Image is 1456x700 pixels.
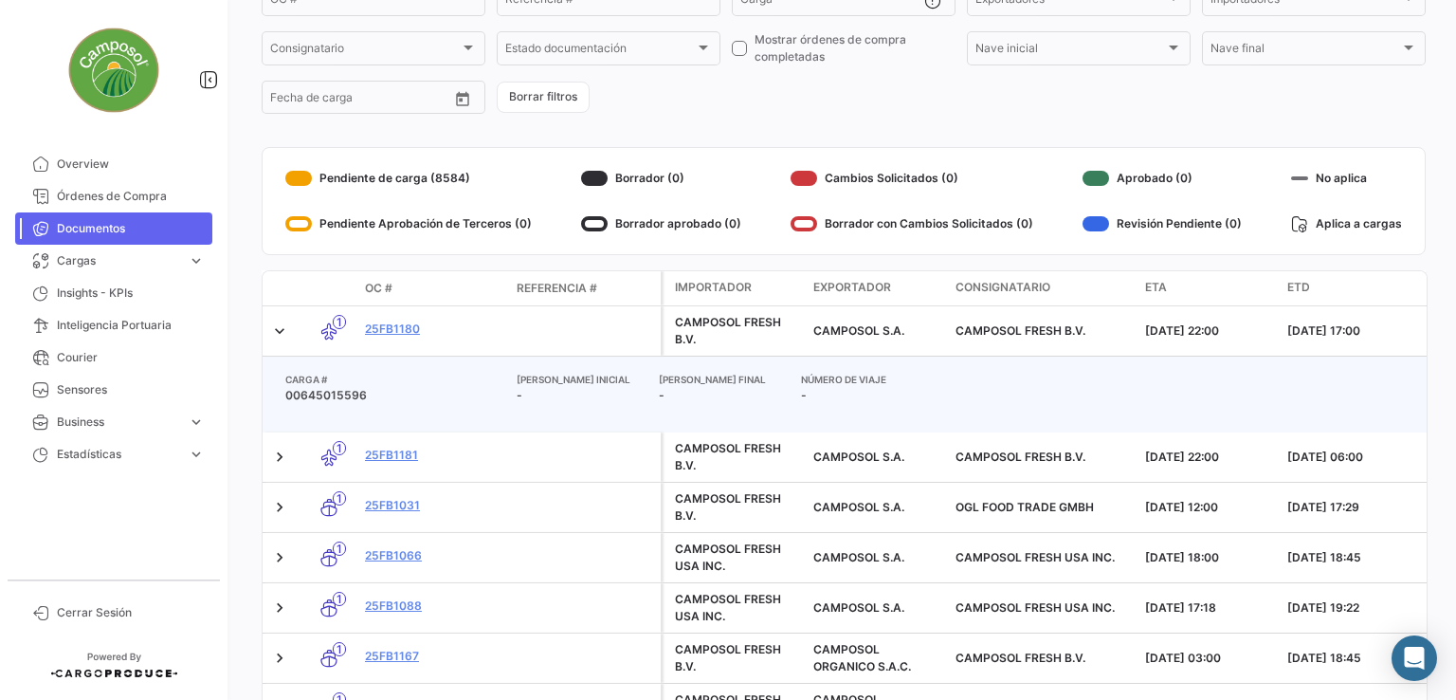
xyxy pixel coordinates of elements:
div: [DATE] 22:00 [1145,322,1272,340]
div: [DATE] 03:00 [1145,650,1272,667]
span: Estadísticas [57,446,180,463]
div: CAMPOSOL FRESH B.V. [675,490,798,525]
div: CAMPOSOL FRESH USA INC. [675,591,798,625]
span: Inteligencia Portuaria [57,317,205,334]
a: 25FB1181 [365,447,501,464]
span: 1 [333,315,346,329]
span: expand_more [188,252,205,269]
datatable-header-cell: OC # [357,272,509,304]
div: Aplica a cargas [1291,209,1402,239]
div: CAMPOSOL S.A. [813,499,940,516]
span: Sensores [57,381,205,398]
span: Overview [57,156,205,173]
a: Expand/Collapse Row [270,322,289,341]
span: Nave inicial [975,45,1165,58]
div: Borrador con Cambios Solicitados (0) [791,209,1033,239]
span: 1 [333,491,346,506]
span: OC # [365,280,392,297]
div: No aplica [1291,163,1402,193]
span: ETA [1145,279,1167,296]
button: Borrar filtros [497,82,590,113]
span: CAMPOSOL FRESH B.V. [955,450,1085,464]
a: Expand/Collapse Row [270,649,289,668]
a: 25FB1031 [365,497,501,514]
div: CAMPOSOL ORGANICO S.A.C. [813,641,940,675]
span: Documentos [57,220,205,237]
span: Business [57,414,180,431]
div: Pendiente de carga (8584) [285,163,532,193]
a: Expand/Collapse Row [270,448,289,467]
span: Mostrar órdenes de compra completadas [755,31,955,65]
div: Borrador aprobado (0) [581,209,741,239]
datatable-header-cell: Modo de Transporte [300,281,357,296]
div: CAMPOSOL FRESH B.V. [675,440,798,474]
span: Insights - KPIs [57,285,205,302]
span: 1 [333,542,346,556]
span: CAMPOSOL FRESH B.V. [955,651,1085,665]
span: Courier [57,349,205,366]
div: CAMPOSOL FRESH B.V. [675,641,798,675]
span: 1 [333,441,346,455]
span: 1 [333,642,346,656]
div: CAMPOSOL S.A. [813,322,940,340]
div: [DATE] 18:45 [1287,549,1414,566]
a: Sensores [15,374,212,406]
datatable-header-cell: ETD [1280,271,1422,305]
div: CAMPOSOL S.A. [813,549,940,566]
div: CAMPOSOL S.A. [813,599,940,617]
a: 25FB1088 [365,598,501,615]
h4: [PERSON_NAME] INICIAL [509,372,651,387]
span: Cerrar Sesión [57,604,205,621]
div: [DATE] 17:29 [1287,499,1414,516]
input: Hasta [318,94,403,107]
a: 25FB1180 [365,321,501,338]
h4: [PERSON_NAME] FINAL [651,372,793,387]
span: 1 [333,592,346,606]
div: [DATE] 18:45 [1287,650,1414,667]
div: [DATE] 17:00 [1287,322,1414,340]
div: [DATE] 17:18 [1145,599,1272,617]
span: Consignatario [270,45,460,58]
a: 25FB1066 [365,547,501,564]
div: Cambios Solicitados (0) [791,163,1033,193]
div: Abrir Intercom Messenger [1392,636,1437,681]
div: CAMPOSOL FRESH B.V. [675,314,798,348]
span: Referencia # [517,280,597,297]
span: - [651,387,793,404]
h4: NÚMERO DE VIAJE [793,372,936,387]
span: Estado documentación [505,45,695,58]
span: - [509,387,651,404]
div: Borrador (0) [581,163,741,193]
span: Importador [675,279,752,296]
a: Documentos [15,212,212,245]
img: d0e946ec-b6b7-478a-95a2-5c59a4021789.jpg [66,23,161,118]
span: expand_more [188,446,205,463]
datatable-header-cell: Exportador [806,271,948,305]
span: CAMPOSOL FRESH B.V. [955,323,1085,338]
datatable-header-cell: Importador [664,271,806,305]
span: Cargas [57,252,180,269]
div: [DATE] 22:00 [1145,449,1272,466]
span: Consignatario [955,279,1050,296]
datatable-header-cell: ETA [1137,271,1280,305]
datatable-header-cell: Referencia # [509,272,661,304]
div: Revisión Pendiente (0) [1083,209,1242,239]
a: Insights - KPIs [15,277,212,309]
div: [DATE] 18:00 [1145,549,1272,566]
div: [DATE] 12:00 [1145,499,1272,516]
h4: CARGA # [278,372,509,387]
a: Overview [15,148,212,180]
a: Expand/Collapse Row [270,548,289,567]
span: Exportador [813,279,891,296]
a: Expand/Collapse Row [270,599,289,617]
div: CAMPOSOL FRESH USA INC. [675,541,798,575]
a: Courier [15,341,212,374]
input: Desde [270,94,304,107]
span: 00645015596 [278,387,509,404]
span: - [793,387,936,404]
span: Nave final [1210,45,1400,58]
span: expand_more [188,414,205,431]
span: ETD [1287,279,1310,296]
div: [DATE] 19:22 [1287,599,1414,617]
a: Órdenes de Compra [15,180,212,212]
